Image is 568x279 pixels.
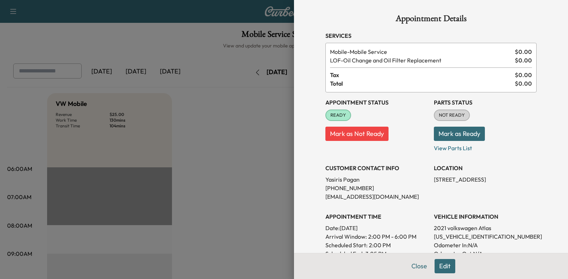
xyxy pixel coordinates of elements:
[434,224,537,232] p: 2021 volkswagen Atlas
[325,31,537,40] h3: Services
[515,56,532,65] span: $ 0.00
[434,241,537,249] p: Odometer In: N/A
[368,232,416,241] span: 2:00 PM - 6:00 PM
[434,175,537,184] p: [STREET_ADDRESS]
[365,249,386,258] p: 3:05 PM
[330,79,515,88] span: Total
[407,259,432,273] button: Close
[325,184,428,192] p: [PHONE_NUMBER]
[325,192,428,201] p: [EMAIL_ADDRESS][DOMAIN_NAME]
[515,47,532,56] span: $ 0.00
[325,175,428,184] p: Yasiris Pagan
[434,98,537,107] h3: Parts Status
[325,232,428,241] p: Arrival Window:
[325,127,389,141] button: Mark as Not Ready
[326,112,350,119] span: READY
[434,249,537,258] p: Odometer Out: N/A
[515,79,532,88] span: $ 0.00
[435,112,469,119] span: NOT READY
[434,127,485,141] button: Mark as Ready
[325,164,428,172] h3: CUSTOMER CONTACT INFO
[515,71,532,79] span: $ 0.00
[369,241,391,249] p: 2:00 PM
[330,47,512,56] span: Mobile Service
[325,249,364,258] p: Scheduled End:
[325,224,428,232] p: Date: [DATE]
[325,14,537,26] h1: Appointment Details
[325,212,428,221] h3: APPOINTMENT TIME
[434,232,537,241] p: [US_VEHICLE_IDENTIFICATION_NUMBER]
[325,98,428,107] h3: Appointment Status
[330,71,515,79] span: Tax
[325,241,367,249] p: Scheduled Start:
[434,212,537,221] h3: VEHICLE INFORMATION
[330,56,512,65] span: Oil Change and Oil Filter Replacement
[434,141,537,152] p: View Parts List
[434,164,537,172] h3: LOCATION
[435,259,455,273] button: Edit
